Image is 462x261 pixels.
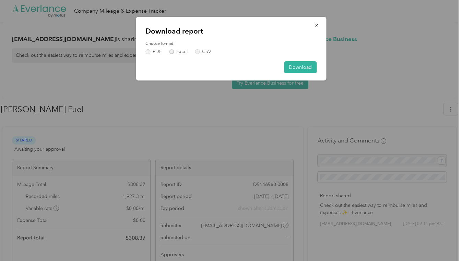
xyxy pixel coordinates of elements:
label: CSV [195,49,211,54]
label: Choose format [145,41,317,47]
label: Excel [169,49,188,54]
button: Download [284,61,317,73]
label: PDF [145,49,162,54]
p: Download report [145,26,317,36]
